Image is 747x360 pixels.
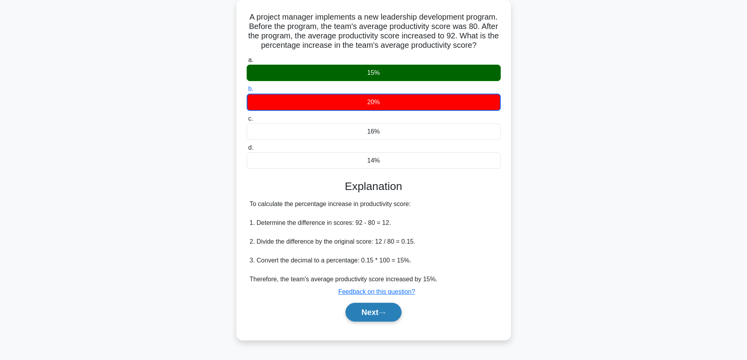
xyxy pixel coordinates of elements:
span: a. [248,56,253,63]
button: Next [345,303,402,322]
span: d. [248,144,253,151]
a: Feedback on this question? [338,288,415,295]
div: 16% [247,123,501,140]
h5: A project manager implements a new leadership development program. Before the program, the team's... [246,12,502,51]
div: 15% [247,65,501,81]
div: To calculate the percentage increase in productivity score: 1. Determine the difference in scores... [250,199,498,284]
h3: Explanation [251,180,496,193]
div: 20% [247,94,501,111]
span: b. [248,85,253,92]
div: 14% [247,152,501,169]
span: c. [248,115,253,122]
